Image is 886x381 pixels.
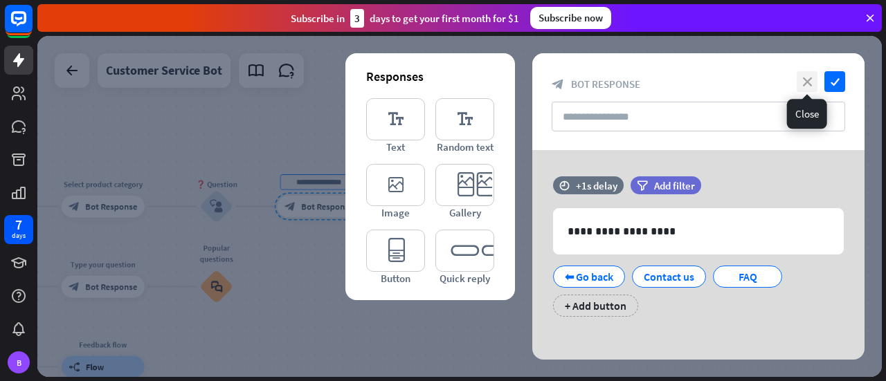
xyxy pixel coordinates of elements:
div: days [12,231,26,241]
div: 7 [15,219,22,231]
div: 3 [350,9,364,28]
i: filter [637,180,648,191]
div: Contact us [644,266,694,287]
span: Add filter [654,179,695,192]
div: Subscribe now [530,7,611,29]
span: Bot Response [571,77,640,91]
div: + Add button [553,295,638,317]
a: 7 days [4,215,33,244]
div: +1s delay [576,179,617,192]
button: Open LiveChat chat widget [11,6,53,47]
i: close [797,71,817,92]
i: check [824,71,845,92]
div: ⬅ Go back [565,266,613,287]
i: time [559,180,570,190]
div: Subscribe in days to get your first month for $1 [291,9,519,28]
i: block_bot_response [552,78,564,91]
div: B [8,351,30,373]
div: FAQ [725,266,770,287]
